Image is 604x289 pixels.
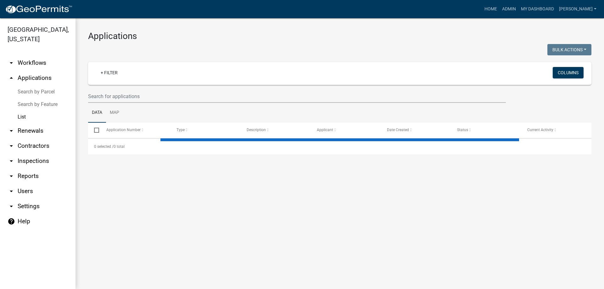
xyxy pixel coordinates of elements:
[96,67,123,78] a: + Filter
[88,103,106,123] a: Data
[247,128,266,132] span: Description
[381,123,451,138] datatable-header-cell: Date Created
[500,3,518,15] a: Admin
[94,144,114,149] span: 0 selected /
[547,44,591,55] button: Bulk Actions
[556,3,599,15] a: [PERSON_NAME]
[8,59,15,67] i: arrow_drop_down
[553,67,584,78] button: Columns
[8,187,15,195] i: arrow_drop_down
[8,74,15,82] i: arrow_drop_up
[8,127,15,135] i: arrow_drop_down
[241,123,311,138] datatable-header-cell: Description
[170,123,240,138] datatable-header-cell: Type
[317,128,333,132] span: Applicant
[482,3,500,15] a: Home
[387,128,409,132] span: Date Created
[8,157,15,165] i: arrow_drop_down
[8,142,15,150] i: arrow_drop_down
[8,203,15,210] i: arrow_drop_down
[518,3,556,15] a: My Dashboard
[88,31,591,42] h3: Applications
[88,123,100,138] datatable-header-cell: Select
[106,103,123,123] a: Map
[176,128,185,132] span: Type
[8,218,15,225] i: help
[311,123,381,138] datatable-header-cell: Applicant
[88,139,591,154] div: 0 total
[88,90,506,103] input: Search for applications
[106,128,141,132] span: Application Number
[100,123,170,138] datatable-header-cell: Application Number
[457,128,468,132] span: Status
[8,172,15,180] i: arrow_drop_down
[451,123,521,138] datatable-header-cell: Status
[521,123,591,138] datatable-header-cell: Current Activity
[527,128,553,132] span: Current Activity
